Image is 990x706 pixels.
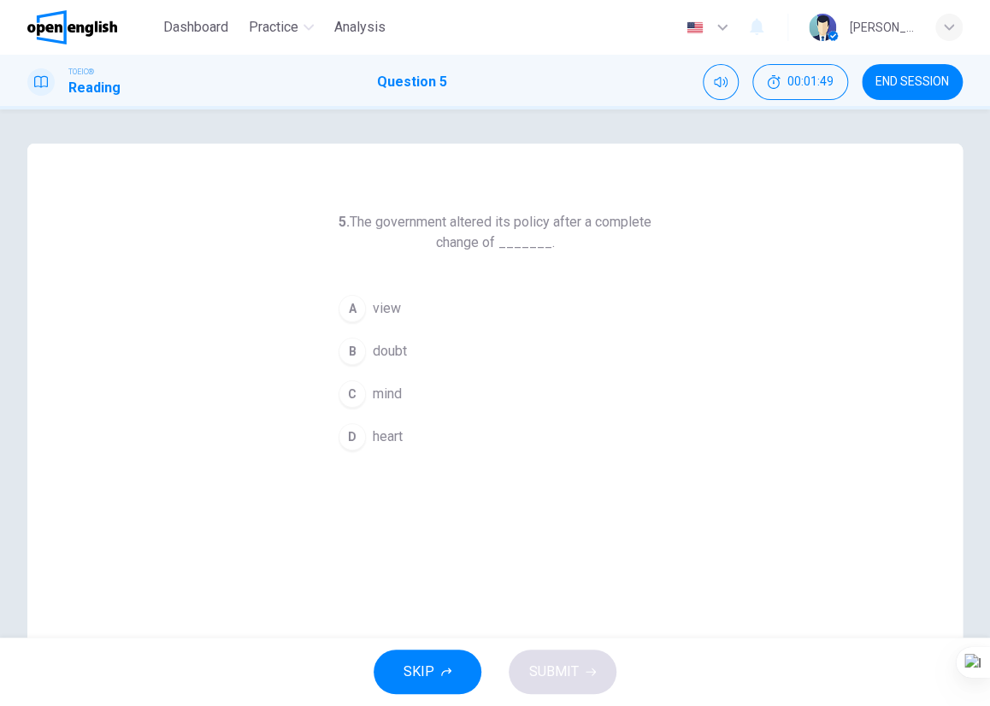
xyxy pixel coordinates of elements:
[331,415,659,458] button: Dheart
[331,212,659,253] h6: The government altered its policy after a complete change of _______.
[339,423,366,450] div: D
[27,10,117,44] img: OpenEnglish logo
[752,64,848,100] button: 00:01:49
[373,384,402,404] span: mind
[373,427,403,447] span: heart
[163,17,228,38] span: Dashboard
[809,14,836,41] img: Profile picture
[703,64,739,100] div: Mute
[339,295,366,322] div: A
[242,12,321,43] button: Practice
[327,12,392,43] button: Analysis
[334,17,386,38] span: Analysis
[331,373,659,415] button: Cmind
[339,338,366,365] div: B
[68,78,121,98] h1: Reading
[373,298,401,319] span: view
[404,660,434,684] span: SKIP
[27,10,156,44] a: OpenEnglish logo
[752,64,848,100] div: Hide
[339,214,350,230] strong: 5.
[249,17,298,38] span: Practice
[68,66,94,78] span: TOEIC®
[850,17,915,38] div: [PERSON_NAME]
[373,341,407,362] span: doubt
[331,330,659,373] button: Bdoubt
[374,650,481,694] button: SKIP
[339,380,366,408] div: C
[156,12,235,43] button: Dashboard
[862,64,963,100] button: END SESSION
[787,75,834,89] span: 00:01:49
[875,75,949,89] span: END SESSION
[684,21,705,34] img: en
[331,287,659,330] button: Aview
[377,72,447,92] h1: Question 5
